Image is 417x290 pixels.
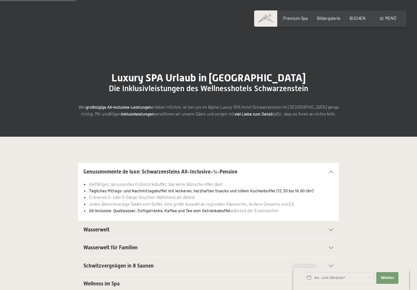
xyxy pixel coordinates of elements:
[385,16,396,21] span: Menü
[89,188,313,193] strong: Tägliches Mittags- und Nachmittagsbuffet mit leckeren, herzhaften Snacks und tollem Kuchenbuffet ...
[83,227,109,233] span: Wasserwelt
[78,104,339,117] p: Wer erleben möchte, ist bei uns im Alpine Luxury SPA Hotel Schwarzenstein im [GEOGRAPHIC_DATA] ge...
[83,281,120,287] span: Wellness im Spa
[317,16,340,21] a: Bildergalerie
[376,272,398,284] button: Weiter
[89,201,334,207] li: Jeden Abend knackige Salate vom Buffet, eine große Auswahl an regionalen Käsesorten, leckere Dess...
[86,104,151,110] strong: großzügige All-inclusive-Leistungen
[381,275,394,281] span: Weiter
[283,16,308,21] a: Premium Spa
[89,208,231,213] strong: All-inclusive: Quellwasser, Softgetränke, Kaffee und Tee vom Getränkebuffet
[89,194,334,200] li: Erlesenes 5- oder 6-Gänge-Gourmet-Wahlmenü am Abend
[83,244,138,251] span: Wasserwelt für Familien
[293,264,316,268] span: Schnellanfrage
[83,169,237,175] span: Genussmomente de luxe: Schwarzensteins All-Inclusive-¾-Pension
[350,16,366,21] a: BUCHEN
[89,207,334,214] li: während der Essenszeiten
[111,72,306,84] span: Luxury SPA Urlaub in [GEOGRAPHIC_DATA]
[109,84,308,93] span: Die Inklusivleistungen des Wellnesshotels Schwarzenstein
[121,111,154,117] strong: Inklusivleistungen
[83,263,154,269] span: Schwitzvergnügen in 8 Saunen
[89,181,334,187] li: Vielfältiges, genussvolles Frühstücksbuffet, das keine Wünsche offen lässt
[235,111,272,117] strong: viel Liebe zum Detail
